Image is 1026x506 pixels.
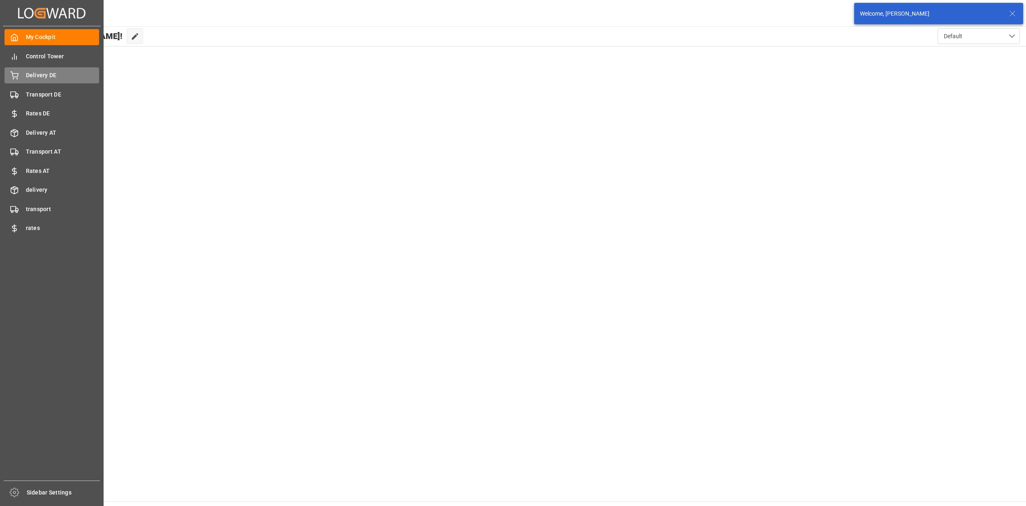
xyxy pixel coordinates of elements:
a: transport [5,201,99,217]
a: Control Tower [5,48,99,64]
span: Rates DE [26,109,99,118]
span: Rates AT [26,167,99,175]
span: Transport DE [26,90,99,99]
a: Delivery AT [5,124,99,140]
a: My Cockpit [5,29,99,45]
span: My Cockpit [26,33,99,41]
div: Welcome, [PERSON_NAME] [860,9,1001,18]
a: Transport DE [5,86,99,102]
span: Delivery AT [26,129,99,137]
a: Transport AT [5,144,99,160]
span: Default [944,32,962,41]
span: rates [26,224,99,232]
a: Rates DE [5,106,99,122]
button: open menu [938,28,1020,44]
span: delivery [26,186,99,194]
a: rates [5,220,99,236]
a: Delivery DE [5,67,99,83]
span: Transport AT [26,147,99,156]
a: Rates AT [5,163,99,179]
a: delivery [5,182,99,198]
span: Sidebar Settings [27,488,100,497]
span: Control Tower [26,52,99,61]
span: transport [26,205,99,214]
span: Delivery DE [26,71,99,80]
